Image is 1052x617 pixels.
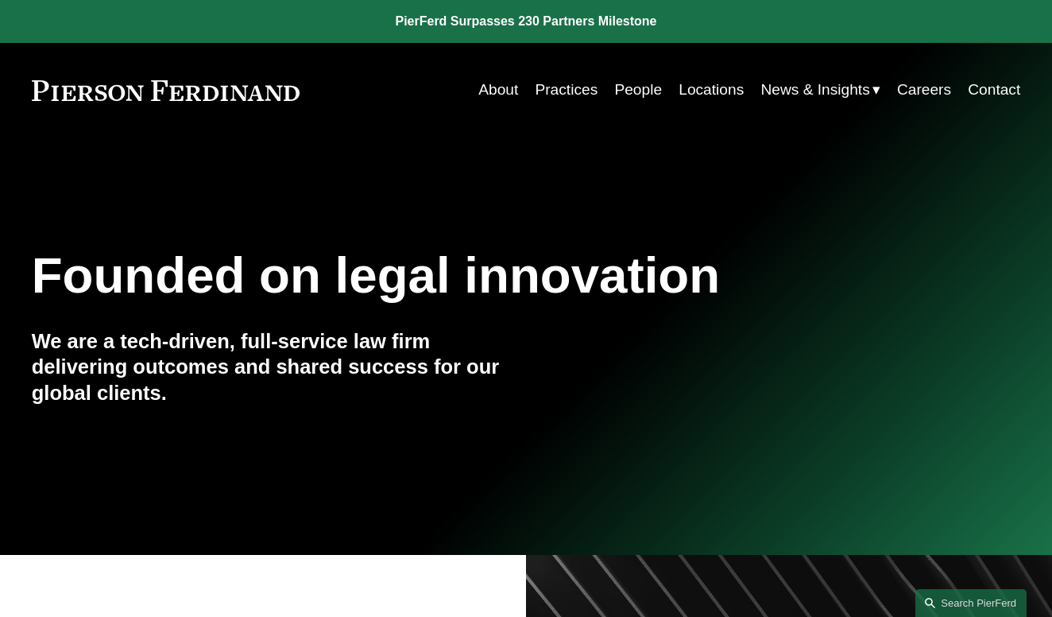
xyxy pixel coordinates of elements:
[968,75,1020,105] a: Contact
[478,75,518,105] a: About
[915,589,1027,617] a: Search this site
[760,76,869,104] span: News & Insights
[897,75,951,105] a: Careers
[760,75,880,105] a: folder dropdown
[679,75,744,105] a: Locations
[32,328,526,406] h4: We are a tech-driven, full-service law firm delivering outcomes and shared success for our global...
[614,75,662,105] a: People
[32,246,856,305] h1: Founded on legal innovation
[535,75,598,105] a: Practices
